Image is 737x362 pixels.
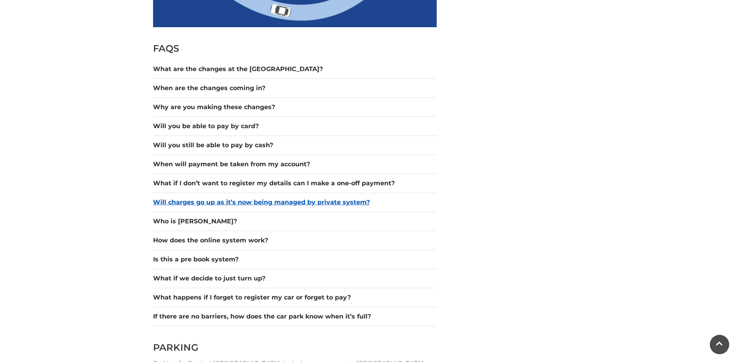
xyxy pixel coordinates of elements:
span: FAQS [153,43,179,54]
button: Will you still be able to pay by cash? [153,141,437,150]
span: PARKING [153,342,199,353]
button: What if I don’t want to register my details can I make a one-off payment? [153,179,437,188]
button: How does the online system work? [153,236,437,245]
button: Who is [PERSON_NAME]? [153,217,437,226]
button: Why are you making these changes? [153,103,437,112]
button: When will payment be taken from my account? [153,160,437,169]
button: Is this a pre book system? [153,255,437,264]
button: If there are no barriers, how does the car park know when it’s full? [153,312,437,321]
button: When are the changes coming in? [153,84,437,93]
button: Will you be able to pay by card? [153,122,437,131]
button: Will charges go up as it’s now being managed by private system? [153,198,437,207]
button: What are the changes at the [GEOGRAPHIC_DATA]? [153,64,437,74]
button: What happens if I forget to register my car or forget to pay? [153,293,437,302]
button: What if we decide to just turn up? [153,274,437,283]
